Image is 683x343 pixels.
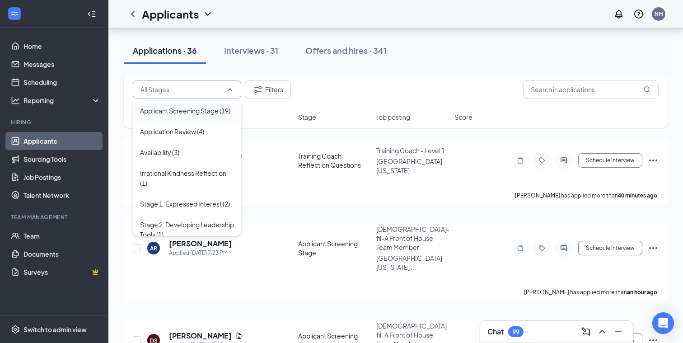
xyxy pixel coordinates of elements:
h5: [PERSON_NAME] [169,331,232,341]
svg: Minimize [613,326,624,337]
svg: ActiveChat [558,157,569,164]
h5: [PERSON_NAME] [169,239,232,249]
h3: Chat [487,327,504,337]
svg: Filter [253,84,263,95]
svg: ChevronDown [202,9,213,19]
div: Applications · 36 [133,45,197,56]
span: [GEOGRAPHIC_DATA][US_STATE] ... [376,254,442,271]
svg: Tag [537,244,547,252]
div: 99 [512,328,519,336]
a: Talent Network [23,186,101,204]
svg: Collapse [87,9,96,19]
div: Irrational Kindness Reflection (1) [140,168,234,188]
a: Home [23,37,101,55]
span: [DEMOGRAPHIC_DATA]-fil-A Front of House Team Member [376,225,450,251]
div: Applicant Screening Stage (19) [140,106,230,116]
button: Schedule Interview [578,241,642,255]
svg: Note [515,157,526,164]
svg: Settings [11,325,20,334]
p: [PERSON_NAME] has applied more than . [515,192,659,199]
span: [GEOGRAPHIC_DATA][US_STATE] ... [376,157,442,174]
a: Job Postings [23,168,101,186]
div: Stage 2: Developing Leadership Tools (1) [140,220,234,240]
svg: Analysis [11,96,20,105]
div: Interviews · 31 [224,45,278,56]
svg: Notifications [613,9,624,19]
a: Messages [23,55,101,73]
svg: Note [515,244,526,252]
div: Hiring [11,118,99,126]
div: Team Management [11,213,99,221]
input: All Stages [140,85,223,94]
a: Applicants [23,132,101,150]
div: Application Review (4) [140,127,204,136]
b: 40 minutes ago [618,192,657,199]
svg: WorkstreamLogo [10,9,19,18]
span: Stage [298,113,316,122]
svg: ChevronLeft [127,9,138,19]
div: Open Intercom Messenger [652,312,674,334]
div: AR [150,244,157,252]
div: Switch to admin view [23,325,87,334]
div: Offers and hires · 341 [305,45,387,56]
p: [PERSON_NAME] has applied more than . [524,288,659,296]
svg: ChevronUp [597,326,608,337]
div: NM [655,10,663,18]
div: Reporting [23,96,101,105]
a: Documents [23,245,101,263]
div: Stage 1: Expressed Interest (2) [140,199,230,209]
svg: ChevronUp [226,86,234,93]
a: SurveysCrown [23,263,101,281]
svg: ComposeMessage [580,326,591,337]
b: an hour ago [627,289,657,296]
svg: MagnifyingGlass [643,86,650,93]
svg: Ellipses [648,155,659,166]
button: Filter Filters [245,80,291,99]
input: Search in applications [523,80,659,99]
h1: Applicants [142,6,199,22]
svg: Ellipses [648,243,659,254]
span: Job posting [376,113,410,122]
button: ComposeMessage [579,324,593,339]
svg: Document [235,332,243,339]
button: Minimize [611,324,626,339]
svg: QuestionInfo [633,9,644,19]
a: Team [23,227,101,245]
div: Availability (3) [140,147,179,157]
div: Training Coach Reflection Questions [298,151,371,169]
svg: Tag [537,157,547,164]
div: Applied [DATE] 7:23 PM [169,249,232,258]
a: Scheduling [23,73,101,91]
button: ChevronUp [595,324,609,339]
span: Training Coach - Level 1 [376,146,445,155]
svg: ActiveChat [558,244,569,252]
span: Score [454,113,472,122]
button: Schedule Interview [578,153,642,168]
div: Applicant Screening Stage [298,239,371,257]
a: Sourcing Tools [23,150,101,168]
